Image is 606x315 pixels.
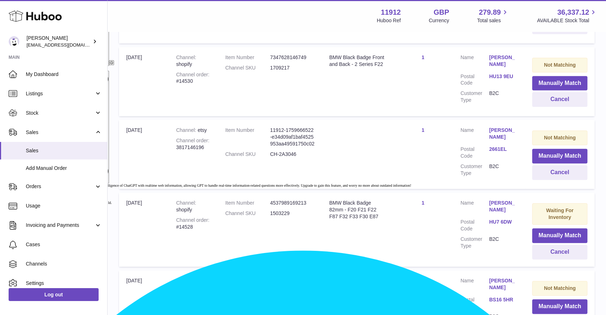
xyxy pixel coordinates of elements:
[460,146,489,159] dt: Postal Code
[377,17,401,24] div: Huboo Ref
[225,210,270,217] dt: Channel SKU
[329,54,385,68] div: BMW Black Badge Front and Back - 2 Series F22
[532,228,587,243] button: Manually Match
[489,219,518,225] a: HU7 6DW
[26,261,102,267] span: Channels
[532,165,587,180] button: Cancel
[532,149,587,163] button: Manually Match
[26,71,102,78] span: My Dashboard
[557,8,589,17] span: 36,337.12
[270,210,315,217] dd: 1503229
[434,8,449,17] strong: GBP
[225,127,270,147] dt: Item Number
[544,62,576,68] strong: Not Matching
[460,127,489,142] dt: Name
[176,200,211,213] div: shopify
[26,222,94,229] span: Invoicing and Payments
[26,241,102,248] span: Cases
[460,296,489,310] dt: Postal Code
[176,138,209,143] strong: Channel order
[489,146,518,153] a: 2661EL
[27,42,105,48] span: [EMAIL_ADDRESS][DOMAIN_NAME]
[329,200,385,220] div: BMW Black Badge 82mm - F20 F21 F22 F87 F32 F33 F30 E87
[460,163,489,177] dt: Customer Type
[460,200,489,215] dt: Name
[176,127,211,134] div: etsy
[422,127,425,133] a: 1
[381,8,401,17] strong: 11912
[532,245,587,259] button: Cancel
[422,54,425,60] a: 1
[119,120,169,189] td: [DATE]
[119,47,169,116] td: [DATE]
[119,192,169,266] td: [DATE]
[489,90,518,104] dd: B2C
[477,17,509,24] span: Total sales
[26,129,94,136] span: Sales
[9,288,99,301] a: Log out
[176,137,211,151] div: 3817146196
[477,8,509,24] a: 279.89 Total sales
[546,207,573,220] strong: Waiting For Inventory
[489,236,518,249] dd: B2C
[460,236,489,249] dt: Customer Type
[270,65,315,71] dd: 1709217
[176,278,196,283] strong: Channel
[537,8,597,24] a: 36,337.12 AVAILABLE Stock Total
[460,277,489,293] dt: Name
[26,202,102,209] span: Usage
[176,72,209,77] strong: Channel order
[489,54,518,68] a: [PERSON_NAME]
[26,165,102,172] span: Add Manual Order
[26,110,94,116] span: Stock
[460,73,489,87] dt: Postal Code
[489,200,518,213] a: [PERSON_NAME]
[460,54,489,70] dt: Name
[544,285,576,291] strong: Not Matching
[489,277,518,291] a: [PERSON_NAME]
[176,200,196,206] strong: Channel
[479,8,501,17] span: 279.89
[429,17,449,24] div: Currency
[544,135,576,140] strong: Not Matching
[225,151,270,158] dt: Channel SKU
[537,17,597,24] span: AVAILABLE Stock Total
[225,65,270,71] dt: Channel SKU
[225,200,270,206] dt: Item Number
[176,217,209,223] strong: Channel order
[270,54,315,61] dd: 7347628146749
[422,200,425,206] a: 1
[176,277,211,291] div: shopify
[532,92,587,107] button: Cancel
[489,296,518,303] a: BS16 5HR
[489,127,518,140] a: [PERSON_NAME]
[27,35,91,48] div: [PERSON_NAME]
[26,90,94,97] span: Listings
[176,54,211,68] div: shopify
[26,280,102,287] span: Settings
[532,299,587,314] button: Manually Match
[9,36,19,47] img: info@carbonmyride.com
[26,147,102,154] span: Sales
[489,163,518,177] dd: B2C
[460,90,489,104] dt: Customer Type
[270,151,315,158] dd: CH-2A3046
[489,73,518,80] a: HU13 9EU
[176,127,198,133] strong: Channel
[176,217,211,230] div: #14528
[270,127,315,147] dd: 11912-1759666522-e34d09af1baf4525953aa49591750c02
[225,54,270,61] dt: Item Number
[270,200,315,206] dd: 4537989169213
[26,183,94,190] span: Orders
[176,54,196,60] strong: Channel
[176,71,211,85] div: #14530
[460,219,489,232] dt: Postal Code
[532,76,587,91] button: Manually Match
